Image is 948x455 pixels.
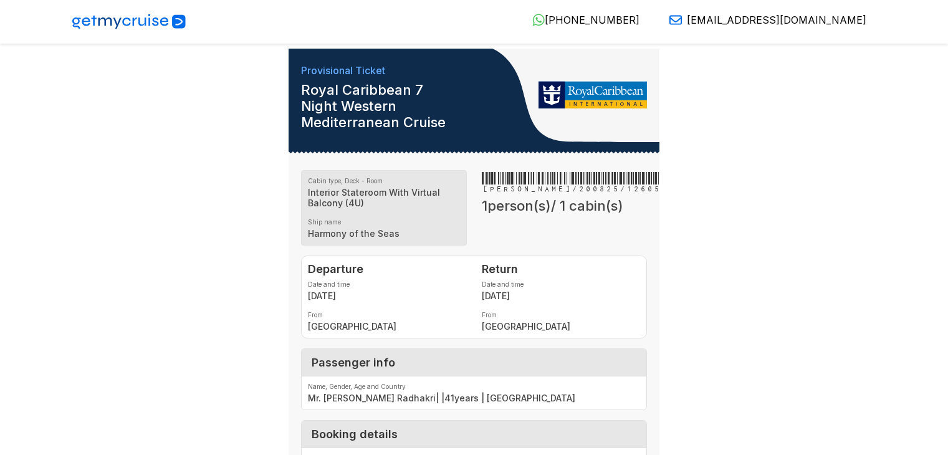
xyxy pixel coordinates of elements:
[482,280,641,288] label: Date and time
[687,14,866,26] span: [EMAIL_ADDRESS][DOMAIN_NAME]
[308,393,640,403] strong: Mr. [PERSON_NAME] Radhakri | | 41 years | [GEOGRAPHIC_DATA]
[308,228,460,239] strong: Harmony of the Seas
[669,14,682,26] img: Email
[545,14,639,26] span: [PHONE_NUMBER]
[308,280,467,288] label: Date and time
[659,14,866,26] a: [EMAIL_ADDRESS][DOMAIN_NAME]
[308,290,467,301] strong: [DATE]
[308,383,640,390] label: Name, Gender, Age and Country
[308,187,460,208] strong: Interior Stateroom With Virtual Balcony (4U)
[302,421,646,448] div: Booking details
[482,198,623,214] span: 1 person(s)/ 1 cabin(s)
[308,311,467,318] label: From
[482,262,641,275] h4: Return
[301,82,462,130] h1: Royal Caribbean 7 Night Western Mediterranean Cruise
[308,177,460,184] label: Cabin type, Deck - Room
[482,170,648,195] h3: [PERSON_NAME]/200825/12605
[302,349,646,376] div: Passenger info
[301,65,462,77] h6: Provisional Ticket
[308,321,467,332] strong: [GEOGRAPHIC_DATA]
[482,311,641,318] label: From
[482,321,641,332] strong: [GEOGRAPHIC_DATA]
[522,14,639,26] a: [PHONE_NUMBER]
[482,290,641,301] strong: [DATE]
[308,262,467,275] h4: Departure
[308,218,460,226] label: Ship name
[532,14,545,26] img: WhatsApp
